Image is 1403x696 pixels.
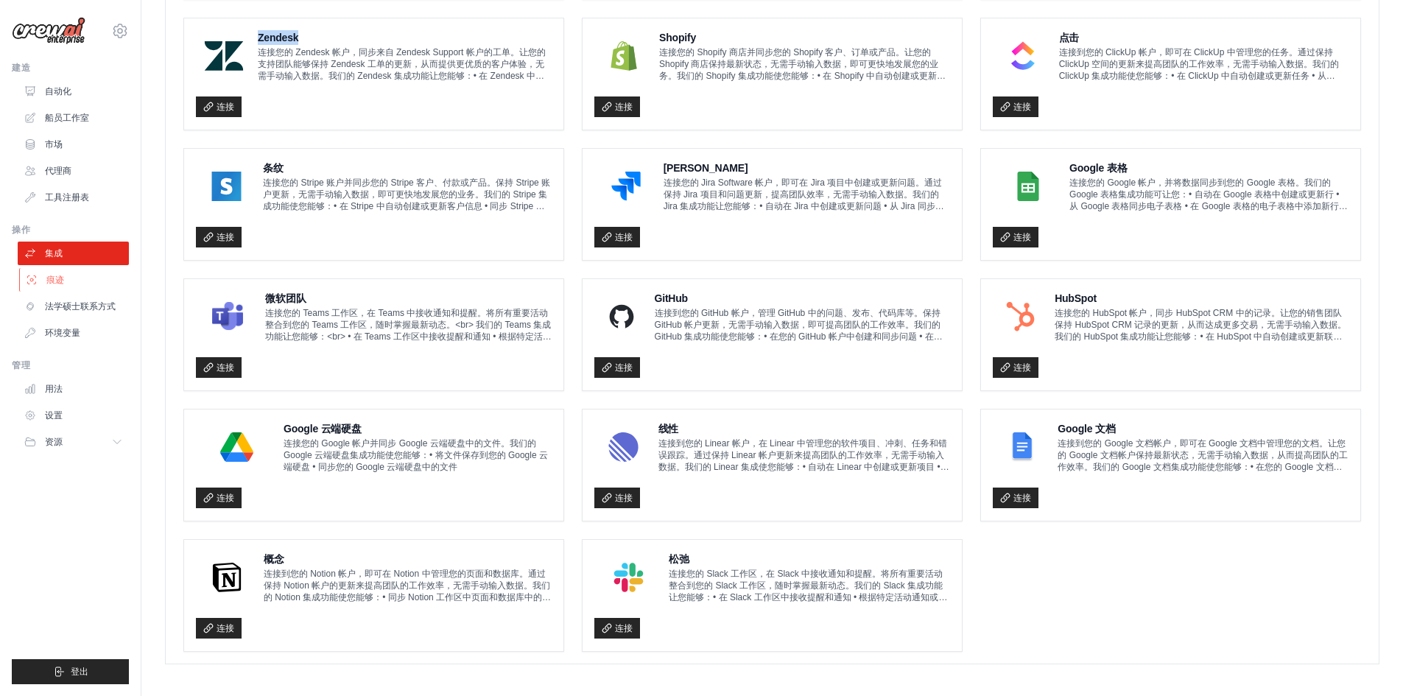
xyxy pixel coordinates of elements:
[200,41,247,71] img: Zendesk 徽标
[200,172,253,201] img: 条纹标志
[263,162,284,174] font: 条纹
[45,437,63,447] font: 资源
[599,41,649,71] img: Shopify 徽标
[18,321,129,345] a: 环境变量
[265,292,306,304] font: 微软团队
[615,493,633,503] font: 连接
[997,172,1059,201] img: Google 表格徽标
[263,177,550,223] font: 连接您的 Stripe 账户并同步您的 Stripe 客户、付款或产品。保持 Stripe 账户更新，无需手动输入数据，即可更快地发展您的业务。我们的 Stripe 集成功能使您能够：• 在 S...
[71,667,88,677] font: 登出
[200,302,255,331] img: Microsoft Teams 徽标
[18,159,129,183] a: 代理商
[1069,162,1127,174] font: Google 表格
[265,308,551,354] font: 连接您的 Teams 工作区，在 Teams 中接收通知和提醒。将所有重要活动整合到您的 Teams 工作区，随时掌握最新动态。<br> 我们的 Teams 集成功能让您能够：<br> • 在 ...
[669,553,689,565] font: 松弛
[217,102,234,112] font: 连接
[997,41,1049,71] img: ClickUp 徽标
[18,404,129,427] a: 设置
[1013,102,1031,112] font: 连接
[45,384,63,394] font: 用法
[1055,308,1346,365] font: 连接您的 HubSpot 帐户，同步 HubSpot CRM 中的记录。让您的销售团队保持 HubSpot CRM 记录的更新，从而达成更多交易，无需手动输入数据。我们的 HubSpot 集成功...
[284,438,548,472] font: 连接您的 Google 帐户并同步 Google 云端硬盘中的文件。我们的 Google 云端硬盘集成功能使您能够：• 将文件保存到您的 Google 云端硬盘 • 同步您的 Google 云端...
[45,192,89,203] font: 工具注册表
[12,17,85,45] img: 标识
[658,438,949,484] font: 连接到您的 Linear 帐户，在 Linear 中管理您的软件项目、冲刺、任务和错误跟踪。通过保持 Linear 帐户更新来提高团队的工作效率，无需手动输入数据。我们的 Linear 集成使您...
[217,493,234,503] font: 连接
[12,225,30,235] font: 操作
[18,186,129,209] a: 工具注册表
[217,232,234,242] font: 连接
[664,177,944,223] font: 连接您的 Jira Software 帐户，即可在 Jira 项目中创建或更新问题。通过保持 Jira 项目和问题更新，提高团队效率，无需手动输入数据。我们的 Jira 集成功能让您能够：• 自...
[615,102,633,112] font: 连接
[19,268,130,292] a: 痕迹
[655,292,688,304] font: GitHub
[659,47,946,93] font: 连接您的 Shopify 商店并同步您的 Shopify 客户、订单或产品。让您的 Shopify 商店保持最新状态，无需手动输入数据，即可更快地发展您的业务。我们的 Shopify 集成功能使...
[18,295,129,318] a: 法学硕士联系方式
[1059,47,1340,93] font: 连接到您的 ClickUp 帐户，即可在 ClickUp 中管理您的任务。通过保持 ClickUp 空间的更新来提高团队的工作效率，无需手动输入数据。我们的 ClickUp 集成功能使您能够：•...
[599,563,658,592] img: Slack 徽标
[217,362,234,373] font: 连接
[45,113,89,123] font: 船员工作室
[18,80,129,103] a: 自动化
[284,423,362,435] font: Google 云端硬盘
[45,410,63,421] font: 设置
[12,63,30,73] font: 建造
[18,430,129,454] button: 资源
[997,432,1047,462] img: Google 文档徽标
[12,659,129,684] button: 登出
[12,360,30,370] font: 管理
[264,553,284,565] font: 概念
[599,172,653,201] img: Jira 徽标
[615,362,633,373] font: 连接
[217,623,234,633] font: 连接
[1055,292,1097,304] font: HubSpot
[1058,438,1347,484] font: 连接到您的 Google 文档帐户，即可在 Google 文档中管理您的文档。让您的 Google 文档帐户保持最新状态，无需手动输入数据，从而提高团队的工作效率。我们的 Google 文档集成...
[1059,32,1080,43] font: 点击
[658,423,679,435] font: 线性
[18,106,129,130] a: 船员工作室
[200,432,273,462] img: Google Drive 徽标
[997,302,1044,331] img: HubSpot 徽标
[18,242,129,265] a: 集成
[258,47,546,105] font: 连接您的 Zendesk 帐户，同步来自 Zendesk Support 帐户的工单。让您的支持团队能够保持 Zendesk 工单的更新，从而提供更优质的客户体验，无需手动输入数据。我们的 Ze...
[1058,423,1115,435] font: Google 文档
[615,232,633,242] font: 连接
[664,162,748,174] font: [PERSON_NAME]
[18,377,129,401] a: 用法
[45,139,63,150] font: 市场
[264,569,551,614] font: 连接到您的 Notion 帐户，即可在 Notion 中管理您的页面和数据库。通过保持 Notion 帐户的更新来提高团队的工作效率，无需手动输入数据。我们的 Notion 集成功能使您能够：•...
[258,32,298,43] font: Zendesk
[46,275,64,285] font: 痕迹
[1013,362,1031,373] font: 连接
[669,569,947,614] font: 连接您的 Slack 工作区，在 Slack 中接收通知和提醒。将所有重要活动整合到您的 Slack 工作区，随时掌握最新动态。我们的 Slack 集成功能让您能够：• 在 Slack 工作区中...
[18,133,129,156] a: 市场
[45,86,71,96] font: 自动化
[1013,232,1031,242] font: 连接
[599,302,644,331] img: GitHub 徽标
[599,432,648,462] img: 线性标志
[200,563,253,592] img: Notion 标志
[1013,493,1031,503] font: 连接
[659,32,696,43] font: Shopify
[45,248,63,259] font: 集成
[1069,177,1348,223] font: 连接您的 Google 帐户，并将数据同步到您的 Google 表格。我们的 Google 表格集成功能可让您：• 自动在 Google 表格中创建或更新行 • 从 Google 表格同步电子表...
[45,166,71,176] font: 代理商
[655,308,949,365] font: 连接到您的 GitHub 帐户，管理 GitHub 中的问题、发布、代码库等。保持 GitHub 帐户更新，无需手动输入数据，即可提高团队的工作效率。我们的 GitHub 集成功能使您能够：• ...
[45,328,80,338] font: 环境变量
[615,623,633,633] font: 连接
[45,301,116,312] font: 法学硕士联系方式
